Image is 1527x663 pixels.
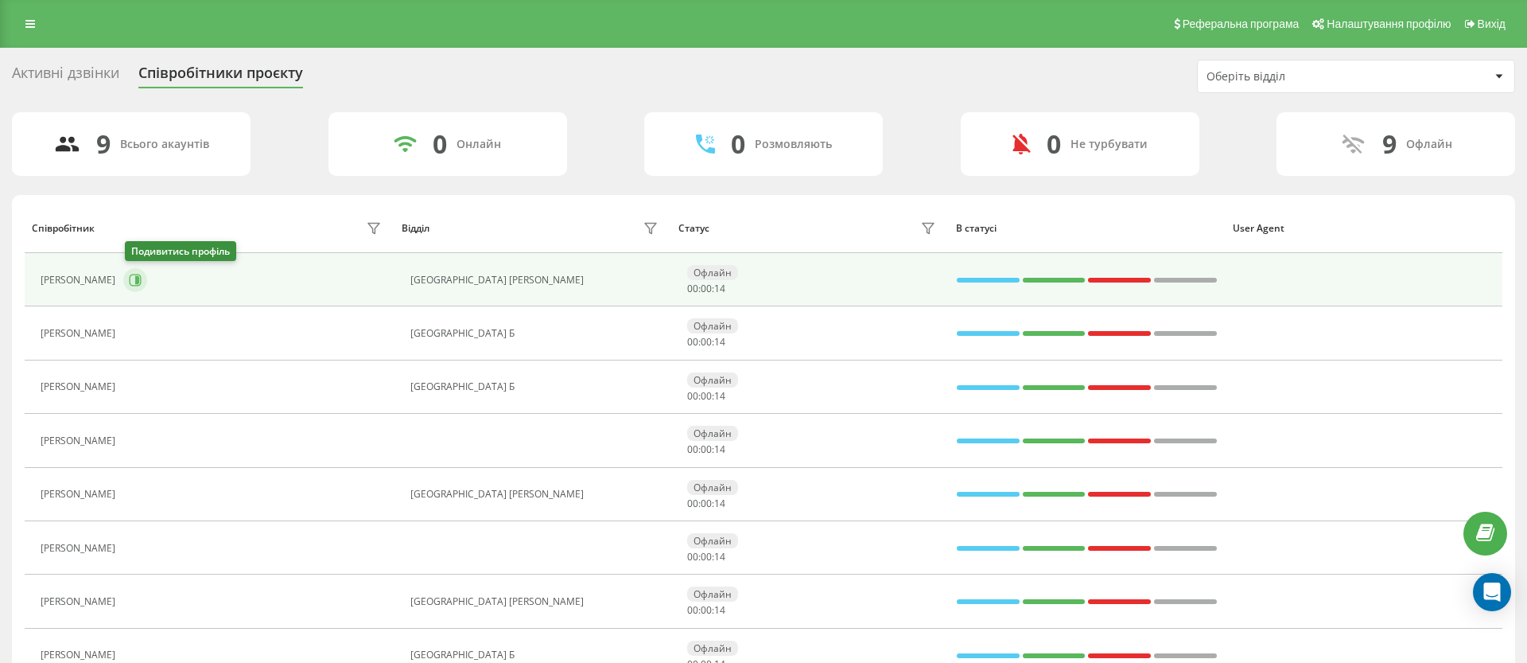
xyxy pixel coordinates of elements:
[714,497,725,510] span: 14
[701,389,712,403] span: 00
[714,550,725,564] span: 14
[1233,223,1495,234] div: User Agent
[701,497,712,510] span: 00
[41,435,119,447] div: [PERSON_NAME]
[1406,138,1452,151] div: Офлайн
[687,498,725,509] div: : :
[1047,129,1061,159] div: 0
[714,282,725,295] span: 14
[687,443,698,456] span: 00
[96,129,111,159] div: 9
[410,275,662,286] div: [GEOGRAPHIC_DATA] [PERSON_NAME]
[687,480,738,495] div: Офлайн
[410,381,662,392] div: [GEOGRAPHIC_DATA] Б
[701,335,712,349] span: 00
[687,372,738,388] div: Офлайн
[687,533,738,548] div: Офлайн
[687,552,725,563] div: : :
[1070,138,1148,151] div: Не турбувати
[1206,70,1397,84] div: Оберіть відділ
[755,138,832,151] div: Розмовляють
[687,444,725,455] div: : :
[687,283,725,294] div: : :
[433,129,447,159] div: 0
[687,426,738,441] div: Офлайн
[701,550,712,564] span: 00
[687,335,698,349] span: 00
[120,138,209,151] div: Всього акаунтів
[687,389,698,403] span: 00
[41,649,119,661] div: [PERSON_NAME]
[731,129,745,159] div: 0
[687,587,738,602] div: Офлайн
[41,543,119,554] div: [PERSON_NAME]
[956,223,1218,234] div: В статусі
[138,64,303,89] div: Співробітники проєкту
[125,241,236,261] div: Подивитись профіль
[41,381,119,392] div: [PERSON_NAME]
[1327,18,1451,30] span: Налаштування профілю
[41,596,119,607] div: [PERSON_NAME]
[687,497,698,510] span: 00
[410,328,662,339] div: [GEOGRAPHIC_DATA] Б
[1473,573,1511,611] div: Open Intercom Messenger
[687,265,738,280] div: Офлайн
[41,275,119,286] div: [PERSON_NAME]
[32,223,95,234] div: Співробітник
[687,641,738,656] div: Офлайн
[687,282,698,295] span: 00
[687,391,725,402] div: : :
[701,603,712,617] span: 00
[410,596,662,607] div: [GEOGRAPHIC_DATA] [PERSON_NAME]
[41,328,119,339] div: [PERSON_NAME]
[678,223,709,234] div: Статус
[701,443,712,456] span: 00
[687,603,698,617] span: 00
[714,443,725,456] span: 14
[1183,18,1300,30] span: Реферальна програма
[41,489,119,500] div: [PERSON_NAME]
[402,223,429,234] div: Відділ
[687,337,725,348] div: : :
[687,318,738,333] div: Офлайн
[687,605,725,616] div: : :
[714,603,725,617] span: 14
[1382,129,1397,159] div: 9
[410,649,662,661] div: [GEOGRAPHIC_DATA] Б
[701,282,712,295] span: 00
[714,389,725,403] span: 14
[714,335,725,349] span: 14
[12,64,119,89] div: Активні дзвінки
[410,489,662,500] div: [GEOGRAPHIC_DATA] [PERSON_NAME]
[687,550,698,564] span: 00
[457,138,501,151] div: Онлайн
[1478,18,1506,30] span: Вихід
